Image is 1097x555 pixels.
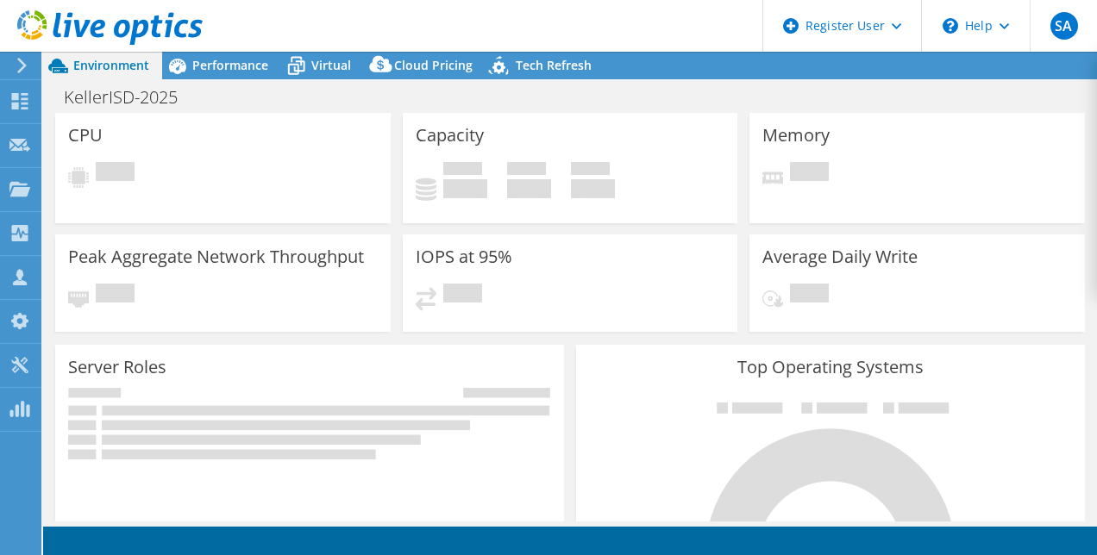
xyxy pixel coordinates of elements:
h1: KellerISD-2025 [56,88,204,107]
h3: Server Roles [68,358,166,377]
span: Pending [790,162,829,185]
span: Free [507,162,546,179]
span: Environment [73,57,149,73]
h3: IOPS at 95% [416,247,512,266]
span: Virtual [311,57,351,73]
h4: 0 GiB [443,179,487,198]
h3: Top Operating Systems [589,358,1072,377]
h3: Average Daily Write [762,247,918,266]
span: Pending [790,284,829,307]
h3: Memory [762,126,830,145]
h3: Capacity [416,126,484,145]
span: SA [1050,12,1078,40]
span: Pending [96,284,135,307]
h4: 0 GiB [571,179,615,198]
h4: 0 GiB [507,179,551,198]
span: Tech Refresh [516,57,592,73]
span: Used [443,162,482,179]
span: Pending [96,162,135,185]
span: Cloud Pricing [394,57,473,73]
span: Performance [192,57,268,73]
h3: CPU [68,126,103,145]
h3: Peak Aggregate Network Throughput [68,247,364,266]
span: Pending [443,284,482,307]
span: Total [571,162,610,179]
svg: \n [943,18,958,34]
